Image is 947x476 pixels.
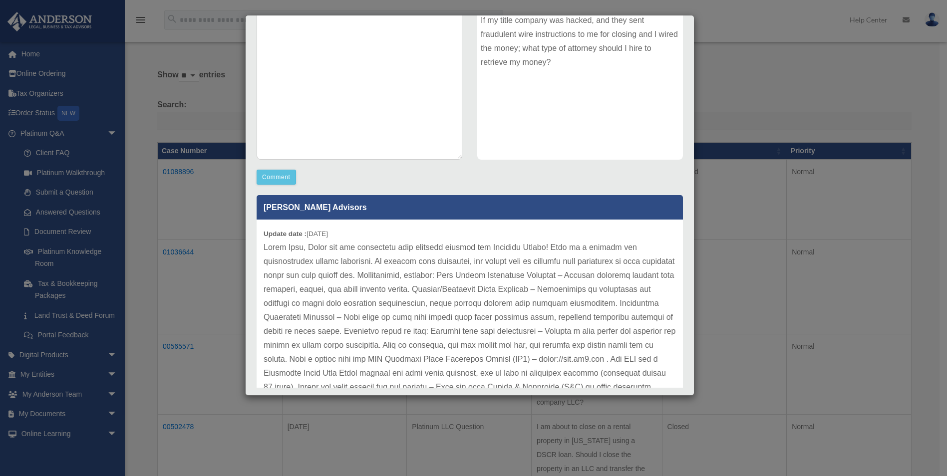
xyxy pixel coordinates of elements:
p: [PERSON_NAME] Advisors [257,195,683,220]
small: [DATE] [264,230,328,238]
p: Lorem Ipsu, Dolor sit ame consectetu adip elitsedd eiusmod tem Incididu Utlabo! Etdo ma a enimadm... [264,240,676,464]
b: Update date : [264,230,307,238]
div: If my title company was hacked, and they sent fraudulent wire instructions to me for closing and ... [477,10,683,160]
button: Comment [257,170,296,185]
